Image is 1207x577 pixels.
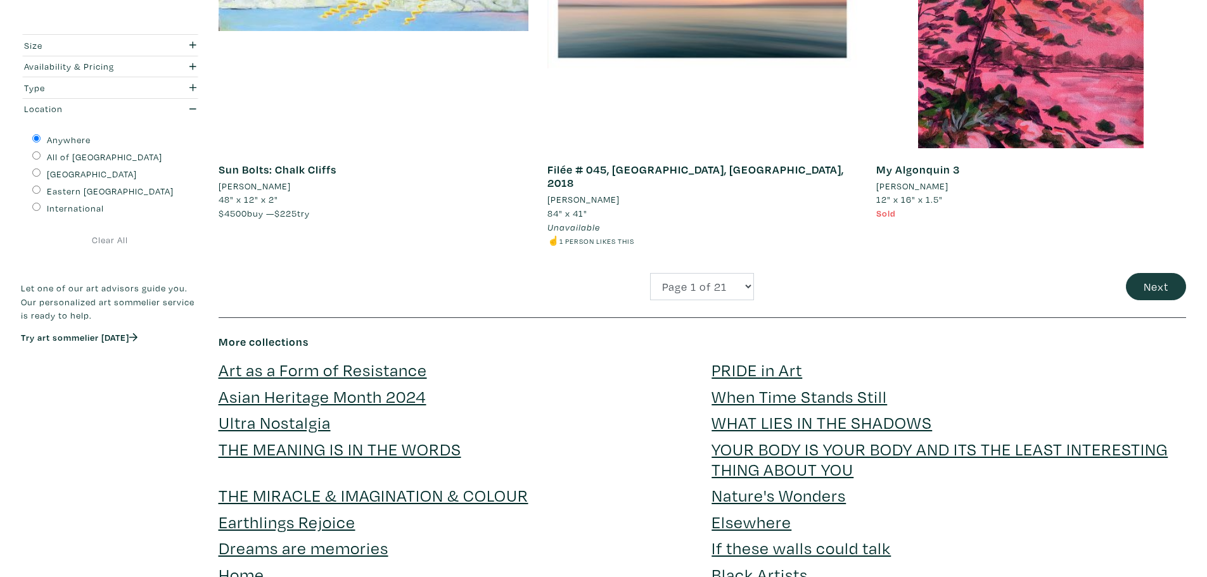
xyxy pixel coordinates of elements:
span: 84" x 41" [547,207,587,219]
a: YOUR BODY IS YOUR BODY AND ITS THE LEAST INTERESTING THING ABOUT YOU [712,438,1168,480]
a: Nature's Wonders [712,484,846,506]
a: THE MEANING IS IN THE WORDS [219,438,461,460]
a: If these walls could talk [712,536,891,559]
a: [PERSON_NAME] [219,179,528,193]
a: Art as a Form of Resistance [219,358,427,381]
span: Sold [876,207,896,219]
a: Earthlings Rejoice [219,510,355,533]
div: Location [24,102,149,116]
a: Elsewhere [712,510,791,533]
span: 48" x 12" x 2" [219,193,278,205]
a: Sun Bolts: Chalk Cliffs [219,162,336,177]
a: PRIDE in Art [712,358,802,381]
a: My Algonquin 3 [876,162,960,177]
p: Let one of our art advisors guide you. Our personalized art sommelier service is ready to help. [21,281,200,322]
a: Ultra Nostalgia [219,411,331,433]
a: [PERSON_NAME] [547,193,857,206]
span: 12" x 16" x 1.5" [876,193,943,205]
span: buy — try [219,207,310,219]
a: Dreams are memories [219,536,388,559]
button: Next [1126,273,1186,300]
button: Type [21,77,200,98]
a: Asian Heritage Month 2024 [219,385,426,407]
button: Size [21,35,200,56]
label: [GEOGRAPHIC_DATA] [47,167,137,181]
iframe: Customer reviews powered by Trustpilot [21,357,200,383]
li: [PERSON_NAME] [547,193,620,206]
a: [PERSON_NAME] [876,179,1186,193]
li: [PERSON_NAME] [876,179,948,193]
label: International [47,201,104,215]
li: [PERSON_NAME] [219,179,291,193]
span: $225 [274,207,297,219]
div: Size [24,39,149,53]
a: Filée # 045, [GEOGRAPHIC_DATA], [GEOGRAPHIC_DATA], 2018 [547,162,844,191]
li: ☝️ [547,234,857,248]
div: Availability & Pricing [24,60,149,73]
a: When Time Stands Still [712,385,887,407]
a: WHAT LIES IN THE SHADOWS [712,411,932,433]
small: 1 person likes this [559,236,634,246]
button: Location [21,99,200,120]
span: $4500 [219,207,247,219]
h6: More collections [219,335,1187,349]
label: Anywhere [47,133,91,147]
div: Type [24,81,149,95]
label: All of [GEOGRAPHIC_DATA] [47,150,162,164]
a: Clear All [21,233,200,247]
a: THE MIRACLE & IMAGINATION & COLOUR [219,484,528,506]
span: Unavailable [547,221,600,233]
a: Try art sommelier [DATE] [21,331,137,343]
label: Eastern [GEOGRAPHIC_DATA] [47,184,174,198]
button: Availability & Pricing [21,56,200,77]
